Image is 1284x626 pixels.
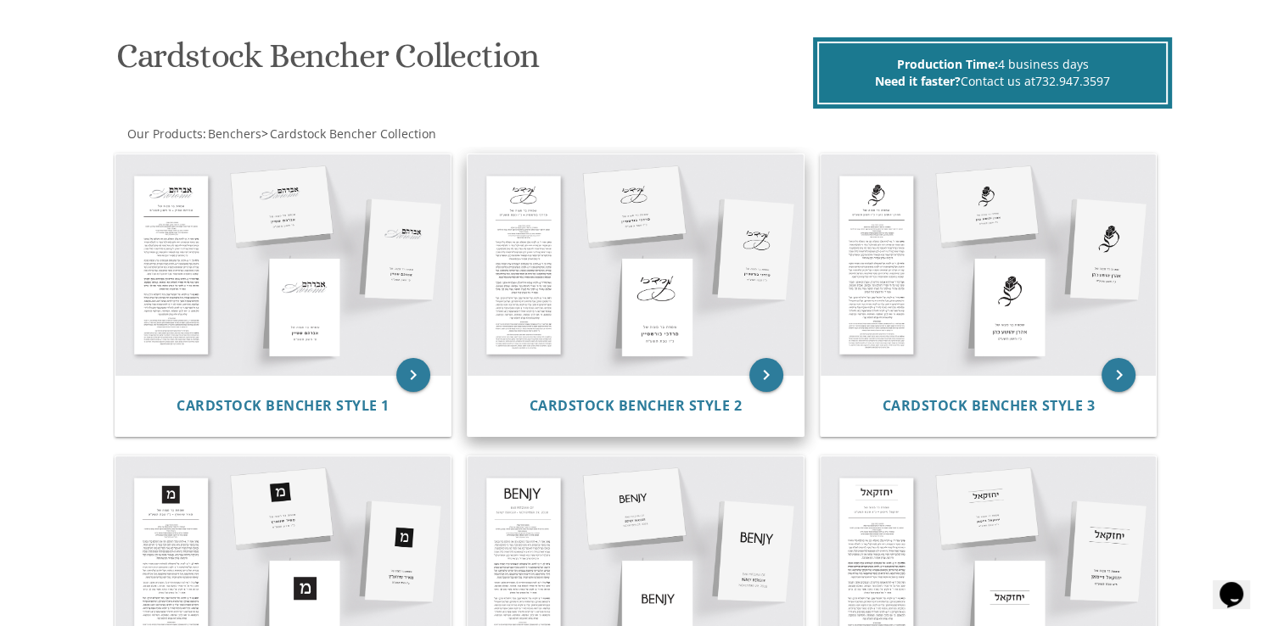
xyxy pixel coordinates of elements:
[1102,358,1135,392] a: keyboard_arrow_right
[882,396,1095,415] span: Cardstock Bencher Style 3
[749,358,783,392] a: keyboard_arrow_right
[817,42,1168,104] div: 4 business days Contact us at
[116,37,809,87] h1: Cardstock Bencher Collection
[530,396,743,415] span: Cardstock Bencher Style 2
[115,154,451,375] img: Cardstock Bencher Style 1
[177,396,390,415] span: Cardstock Bencher Style 1
[821,154,1157,375] img: Cardstock Bencher Style 3
[875,73,961,89] span: Need it faster?
[208,126,261,142] span: Benchers
[206,126,261,142] a: Benchers
[396,358,430,392] a: keyboard_arrow_right
[270,126,436,142] span: Cardstock Bencher Collection
[530,398,743,414] a: Cardstock Bencher Style 2
[1035,73,1110,89] a: 732.947.3597
[261,126,436,142] span: >
[268,126,436,142] a: Cardstock Bencher Collection
[1213,558,1267,609] iframe: chat widget
[882,398,1095,414] a: Cardstock Bencher Style 3
[468,154,804,375] img: Cardstock Bencher Style 2
[126,126,203,142] a: Our Products
[113,126,642,143] div: :
[897,56,998,72] span: Production Time:
[177,398,390,414] a: Cardstock Bencher Style 1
